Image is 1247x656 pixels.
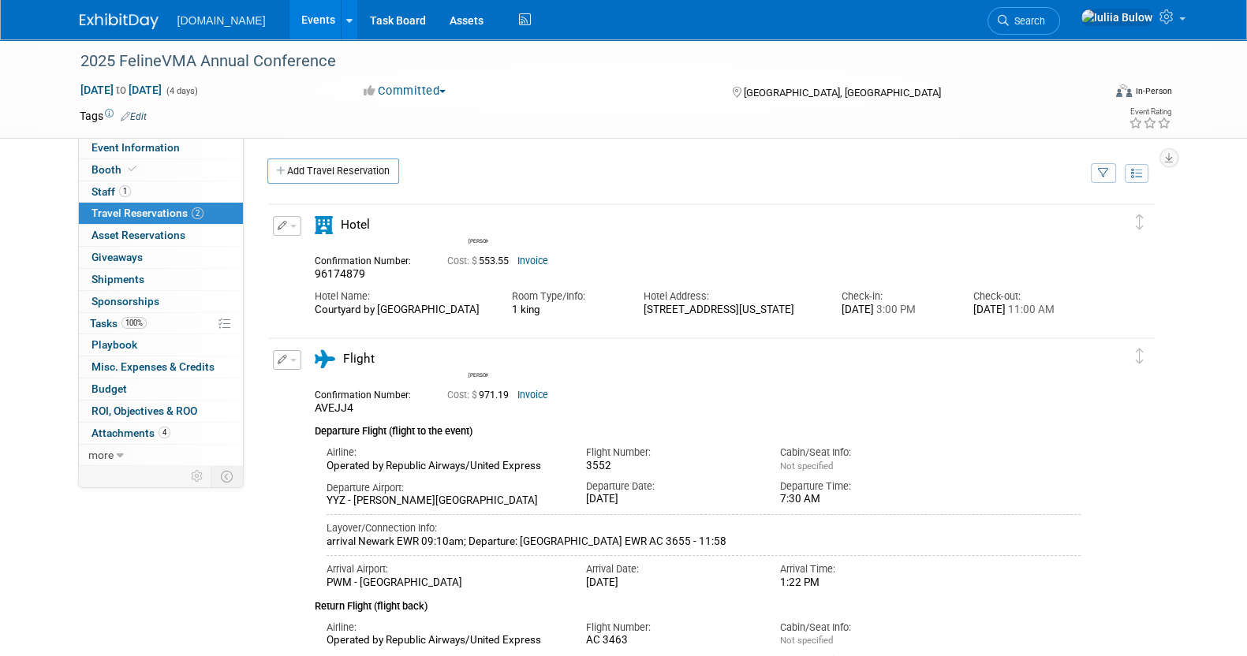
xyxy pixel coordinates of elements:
[91,382,127,395] span: Budget
[91,338,137,351] span: Playbook
[91,427,170,439] span: Attachments
[79,159,243,181] a: Booth
[121,317,147,329] span: 100%
[780,479,951,494] div: Departure Time:
[973,289,1081,304] div: Check-out:
[79,334,243,356] a: Playbook
[644,304,817,317] div: [STREET_ADDRESS][US_STATE]
[1098,169,1109,179] i: Filter by Traveler
[79,203,243,224] a: Travel Reservations2
[327,576,562,590] div: PWM - [GEOGRAPHIC_DATA]
[447,389,479,401] span: Cost: $
[79,247,243,268] a: Giveaways
[315,401,353,414] span: AVEJJ4
[91,163,140,176] span: Booth
[585,634,756,647] div: AC 3463
[469,348,491,370] img: Lucas Smith
[973,304,1081,317] div: [DATE]
[585,576,756,590] div: [DATE]
[1116,84,1132,97] img: Format-Inperson.png
[91,360,215,373] span: Misc. Expenses & Credits
[80,13,159,29] img: ExhibitDay
[343,352,375,366] span: Flight
[1009,15,1045,27] span: Search
[192,207,203,219] span: 2
[465,214,492,244] div: Lucas Smith
[327,521,1081,535] div: Layover/Connection Info:
[315,216,333,234] i: Hotel
[585,479,756,494] div: Departure Date:
[585,493,756,506] div: [DATE]
[114,84,129,96] span: to
[585,460,756,473] div: 3552
[315,251,424,267] div: Confirmation Number:
[91,295,159,307] span: Sponsorships
[644,289,817,304] div: Hotel Address:
[327,445,562,460] div: Airline:
[79,137,243,158] a: Event Information
[1081,9,1153,26] img: Iuliia Bulow
[517,255,548,266] a: Invoice
[512,289,620,304] div: Room Type/Info:
[211,466,243,486] td: Toggle Event Tabs
[90,317,147,330] span: Tasks
[91,404,197,417] span: ROI, Objectives & ROO
[327,481,562,495] div: Departure Airport:
[315,590,1081,614] div: Return Flight (flight back)
[517,389,548,401] a: Invoice
[447,255,515,266] span: 553.55
[465,348,492,378] div: Lucas Smith
[841,289,949,304] div: Check-in:
[91,229,185,241] span: Asset Reservations
[184,466,211,486] td: Personalize Event Tab Strip
[341,218,370,232] span: Hotel
[780,562,951,576] div: Arrival Time:
[79,423,243,444] a: Attachments4
[780,460,833,471] span: Not specified
[327,460,562,473] div: Operated by Republic Airways/United Express
[91,251,143,263] span: Giveaways
[327,494,562,508] div: YYZ - [PERSON_NAME][GEOGRAPHIC_DATA]
[1128,108,1170,116] div: Event Rating
[315,385,424,401] div: Confirmation Number:
[80,83,162,97] span: [DATE] [DATE]
[327,634,562,647] div: Operated by Republic Airways/United Express
[315,350,335,368] i: Flight
[315,416,1081,439] div: Departure Flight (flight to the event)
[79,401,243,422] a: ROI, Objectives & ROO
[79,291,243,312] a: Sponsorships
[327,562,562,576] div: Arrival Airport:
[469,236,488,244] div: Lucas Smith
[585,445,756,460] div: Flight Number:
[358,83,452,99] button: Committed
[79,445,243,466] a: more
[1136,348,1144,364] i: Click and drag to move item
[121,111,147,122] a: Edit
[469,214,491,236] img: Lucas Smith
[1005,304,1054,315] span: 11:00 AM
[841,304,949,317] div: [DATE]
[780,576,951,590] div: 1:22 PM
[91,273,144,285] span: Shipments
[315,304,488,317] div: Courtyard by [GEOGRAPHIC_DATA]
[1134,85,1171,97] div: In-Person
[80,108,147,124] td: Tags
[75,47,1079,76] div: 2025 FelineVMA Annual Conference
[447,389,515,401] span: 971.19
[585,562,756,576] div: Arrival Date:
[315,289,488,304] div: Hotel Name:
[91,141,180,154] span: Event Information
[79,378,243,400] a: Budget
[780,445,951,460] div: Cabin/Seat Info:
[79,269,243,290] a: Shipments
[512,304,620,316] div: 1 king
[469,370,488,378] div: Lucas Smith
[165,86,198,96] span: (4 days)
[91,207,203,219] span: Travel Reservations
[79,356,243,378] a: Misc. Expenses & Credits
[177,14,266,27] span: [DOMAIN_NAME]
[79,181,243,203] a: Staff1
[873,304,915,315] span: 3:00 PM
[585,621,756,635] div: Flight Number:
[1010,82,1172,106] div: Event Format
